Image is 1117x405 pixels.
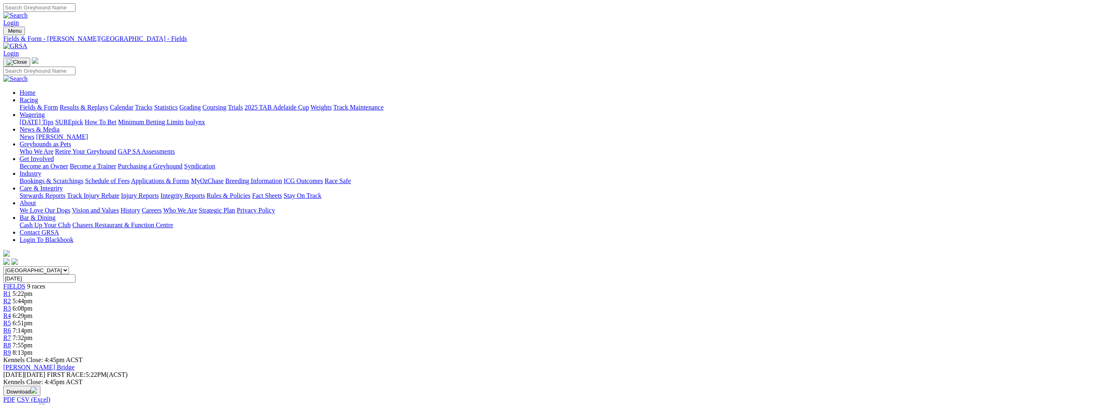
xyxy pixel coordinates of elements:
a: R4 [3,312,11,319]
a: Fact Sheets [252,192,282,199]
a: ICG Outcomes [284,177,323,184]
span: 7:14pm [13,327,33,334]
a: MyOzChase [191,177,224,184]
a: Privacy Policy [237,207,275,214]
img: twitter.svg [11,258,18,265]
div: Get Involved [20,163,1114,170]
a: [PERSON_NAME] [36,133,88,140]
a: How To Bet [85,119,117,125]
input: Search [3,67,76,75]
span: 7:32pm [13,334,33,341]
a: Bar & Dining [20,214,56,221]
a: Vision and Values [72,207,119,214]
div: Kennels Close: 4:45pm ACST [3,378,1114,386]
span: [DATE] [3,371,24,378]
div: News & Media [20,133,1114,141]
a: R9 [3,349,11,356]
a: Become a Trainer [70,163,116,170]
input: Search [3,3,76,12]
a: Retire Your Greyhound [55,148,116,155]
a: We Love Our Dogs [20,207,70,214]
div: Bar & Dining [20,222,1114,229]
span: 5:44pm [13,298,33,304]
a: Stewards Reports [20,192,65,199]
span: 9 races [27,283,45,290]
div: Care & Integrity [20,192,1114,199]
a: Results & Replays [60,104,108,111]
a: Stay On Track [284,192,321,199]
a: Wagering [20,111,45,118]
img: Search [3,75,28,83]
a: Fields & Form - [PERSON_NAME][GEOGRAPHIC_DATA] - Fields [3,35,1114,43]
a: Login To Blackbook [20,236,73,243]
span: R8 [3,342,11,349]
span: 5:22pm [13,290,33,297]
a: GAP SA Assessments [118,148,175,155]
a: Statistics [154,104,178,111]
a: Fields & Form [20,104,58,111]
img: GRSA [3,43,27,50]
button: Toggle navigation [3,27,25,35]
span: 5:22PM(ACST) [47,371,128,378]
a: [DATE] Tips [20,119,53,125]
a: Tracks [135,104,153,111]
a: Bookings & Scratchings [20,177,83,184]
a: Purchasing a Greyhound [118,163,182,170]
img: Search [3,12,28,19]
a: Isolynx [185,119,205,125]
span: 6:51pm [13,320,33,327]
a: Calendar [110,104,133,111]
a: R3 [3,305,11,312]
a: Greyhounds as Pets [20,141,71,148]
span: 6:29pm [13,312,33,319]
a: History [120,207,140,214]
a: Grading [180,104,201,111]
a: Cash Up Your Club [20,222,71,228]
a: Applications & Forms [131,177,189,184]
a: PDF [3,396,15,403]
a: Coursing [202,104,227,111]
a: Racing [20,96,38,103]
a: Trials [228,104,243,111]
a: Who We Are [163,207,197,214]
a: Login [3,50,19,57]
a: SUREpick [55,119,83,125]
img: logo-grsa-white.png [32,57,38,64]
a: Login [3,19,19,26]
span: 6:08pm [13,305,33,312]
a: FIELDS [3,283,25,290]
a: [PERSON_NAME] Bridge [3,364,75,371]
a: R7 [3,334,11,341]
span: 8:13pm [13,349,33,356]
img: facebook.svg [3,258,10,265]
a: R5 [3,320,11,327]
a: Care & Integrity [20,185,63,192]
div: Greyhounds as Pets [20,148,1114,155]
div: Download [3,396,1114,403]
span: 7:55pm [13,342,33,349]
a: Careers [142,207,162,214]
a: Minimum Betting Limits [118,119,184,125]
a: Track Maintenance [333,104,384,111]
a: R6 [3,327,11,334]
div: Industry [20,177,1114,185]
a: Who We Are [20,148,53,155]
input: Select date [3,274,76,283]
a: 2025 TAB Adelaide Cup [244,104,309,111]
a: Injury Reports [121,192,159,199]
div: About [20,207,1114,214]
a: R1 [3,290,11,297]
a: Weights [311,104,332,111]
a: News & Media [20,126,60,133]
a: Home [20,89,36,96]
a: Syndication [184,163,215,170]
span: Kennels Close: 4:45pm ACST [3,356,82,363]
div: Racing [20,104,1114,111]
span: R2 [3,298,11,304]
